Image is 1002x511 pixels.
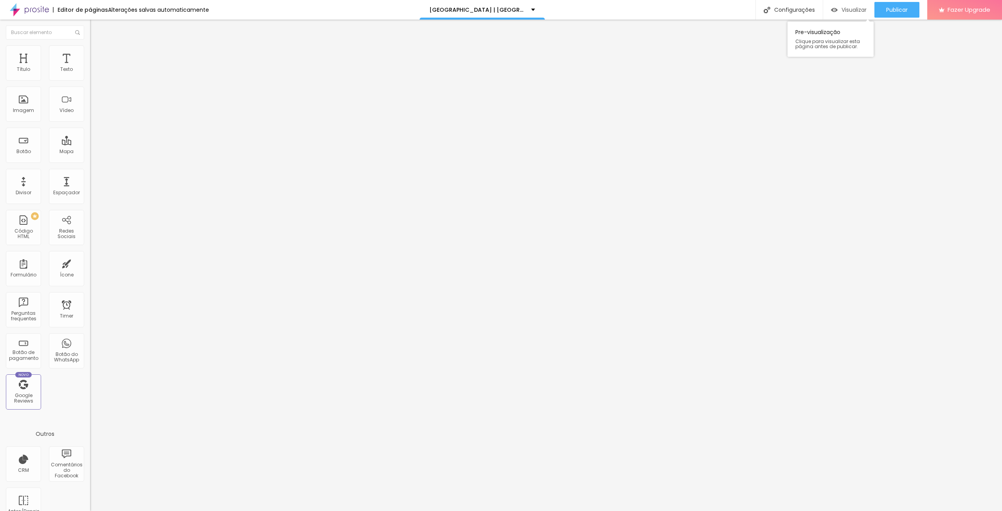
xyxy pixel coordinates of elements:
[16,149,31,154] div: Botão
[429,7,525,13] p: [GEOGRAPHIC_DATA] | [GEOGRAPHIC_DATA]
[60,67,73,72] div: Texto
[108,7,209,13] div: Alterações salvas automaticamente
[51,352,82,363] div: Botão do WhatsApp
[15,372,32,377] div: Novo
[53,7,108,13] div: Editor de páginas
[842,7,867,13] span: Visualizar
[874,2,919,18] button: Publicar
[788,22,874,57] div: Pre-visualização
[51,462,82,479] div: Comentários do Facebook
[948,6,990,13] span: Fazer Upgrade
[53,190,80,195] div: Espaçador
[886,7,908,13] span: Publicar
[75,30,80,35] img: Icone
[60,272,74,278] div: Ícone
[90,20,1002,511] iframe: Editor
[795,39,866,49] span: Clique para visualizar esta página antes de publicar.
[13,108,34,113] div: Imagem
[764,7,770,13] img: Icone
[59,108,74,113] div: Vídeo
[8,393,39,404] div: Google Reviews
[6,25,84,40] input: Buscar elemento
[18,468,29,473] div: CRM
[11,272,36,278] div: Formulário
[831,7,838,13] img: view-1.svg
[8,311,39,322] div: Perguntas frequentes
[8,350,39,361] div: Botão de pagamento
[59,149,74,154] div: Mapa
[17,67,30,72] div: Título
[60,313,73,319] div: Timer
[51,228,82,240] div: Redes Sociais
[8,228,39,240] div: Código HTML
[823,2,874,18] button: Visualizar
[16,190,31,195] div: Divisor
